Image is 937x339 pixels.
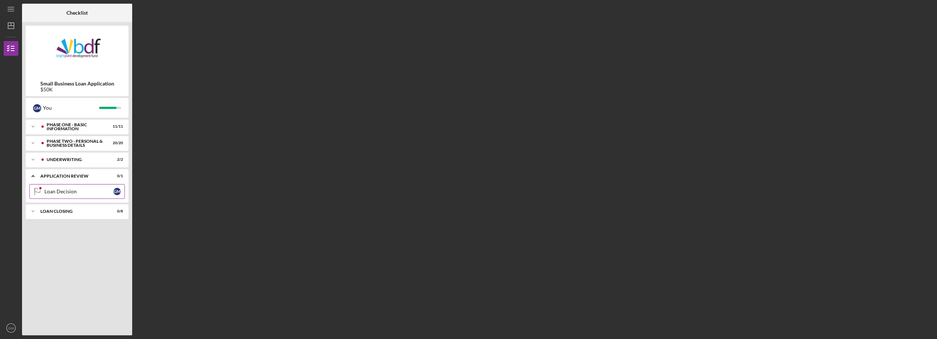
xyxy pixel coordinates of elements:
div: 20 / 20 [110,141,123,145]
text: GM [8,326,14,330]
div: 0 / 1 [110,174,123,178]
div: PHASE TWO - PERSONAL & BUSINESS DETAILS [47,139,105,147]
div: Loan Closing [40,209,105,214]
div: You [43,102,99,114]
div: Phase One - Basic Information [47,123,105,131]
div: 2 / 2 [110,157,123,162]
div: G M [33,104,41,112]
b: Small Business Loan Application [40,81,114,87]
div: Application Review [40,174,105,178]
div: G M [113,188,121,195]
img: Product logo [26,29,129,73]
div: 0 / 8 [110,209,123,214]
div: 11 / 11 [110,124,123,129]
button: GM [4,321,18,335]
b: Checklist [66,10,88,16]
div: $50K [40,87,114,92]
div: Loan Decision [44,189,113,194]
div: Underwriting [47,157,105,162]
a: Loan DecisionGM [29,184,125,199]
